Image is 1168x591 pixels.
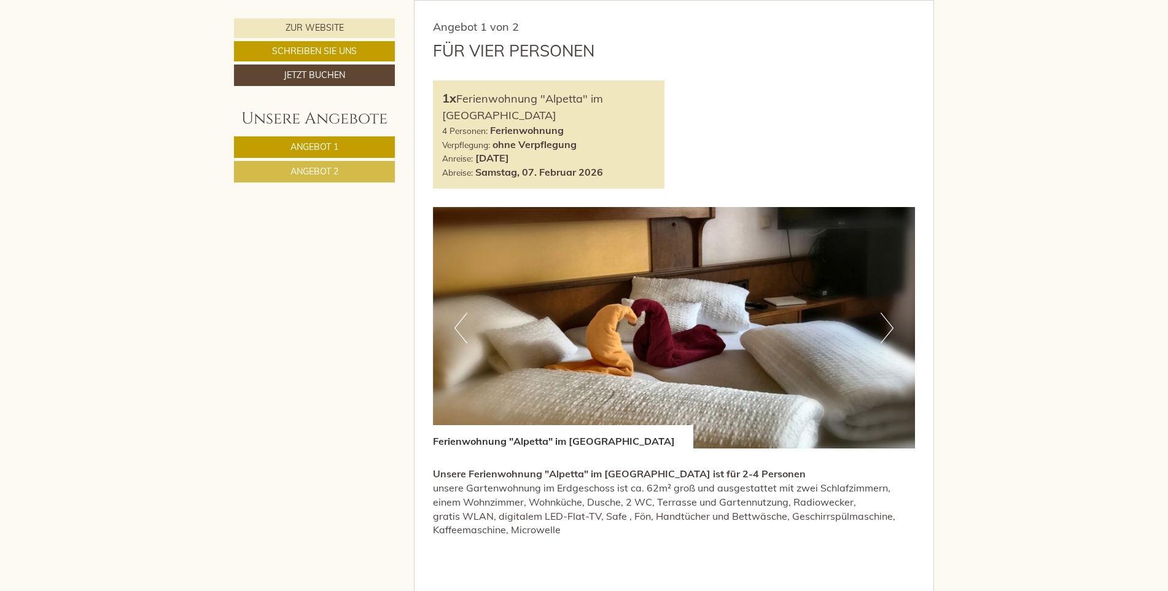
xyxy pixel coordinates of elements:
div: Ferienwohnung "Alpetta" im [GEOGRAPHIC_DATA] [433,425,693,448]
b: [DATE] [475,152,509,164]
span: Angebot 2 [290,166,338,177]
strong: Unsere Ferienwohnung "Alpetta" im [GEOGRAPHIC_DATA] ist für 2-4 Personen [433,468,806,480]
b: Samstag, 07. Februar 2026 [475,166,603,178]
p: unsere Gartenwohnung im Erdgeschoss ist ca. 62m² groß und ausgestattet mit zwei Schlafzimmern, ei... [433,467,916,537]
small: Verpflegung: [442,139,490,150]
button: Next [881,313,894,343]
b: 1x [442,90,456,106]
img: image [433,207,916,448]
button: Previous [454,313,467,343]
div: Ferienwohnung "Alpetta" im [GEOGRAPHIC_DATA] [442,90,656,123]
span: Angebot 1 von 2 [433,20,519,34]
small: Anreise: [442,153,473,163]
a: Jetzt buchen [234,65,395,86]
span: Angebot 1 [290,141,338,152]
small: Abreise: [442,167,473,178]
b: Ferienwohnung [490,124,564,136]
b: ohne Verpflegung [493,138,577,151]
div: Für vier Personen [433,39,594,62]
div: Unsere Angebote [234,108,395,130]
small: 4 Personen: [442,125,488,136]
a: Zur Website [234,18,395,38]
a: Schreiben Sie uns [234,41,395,61]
